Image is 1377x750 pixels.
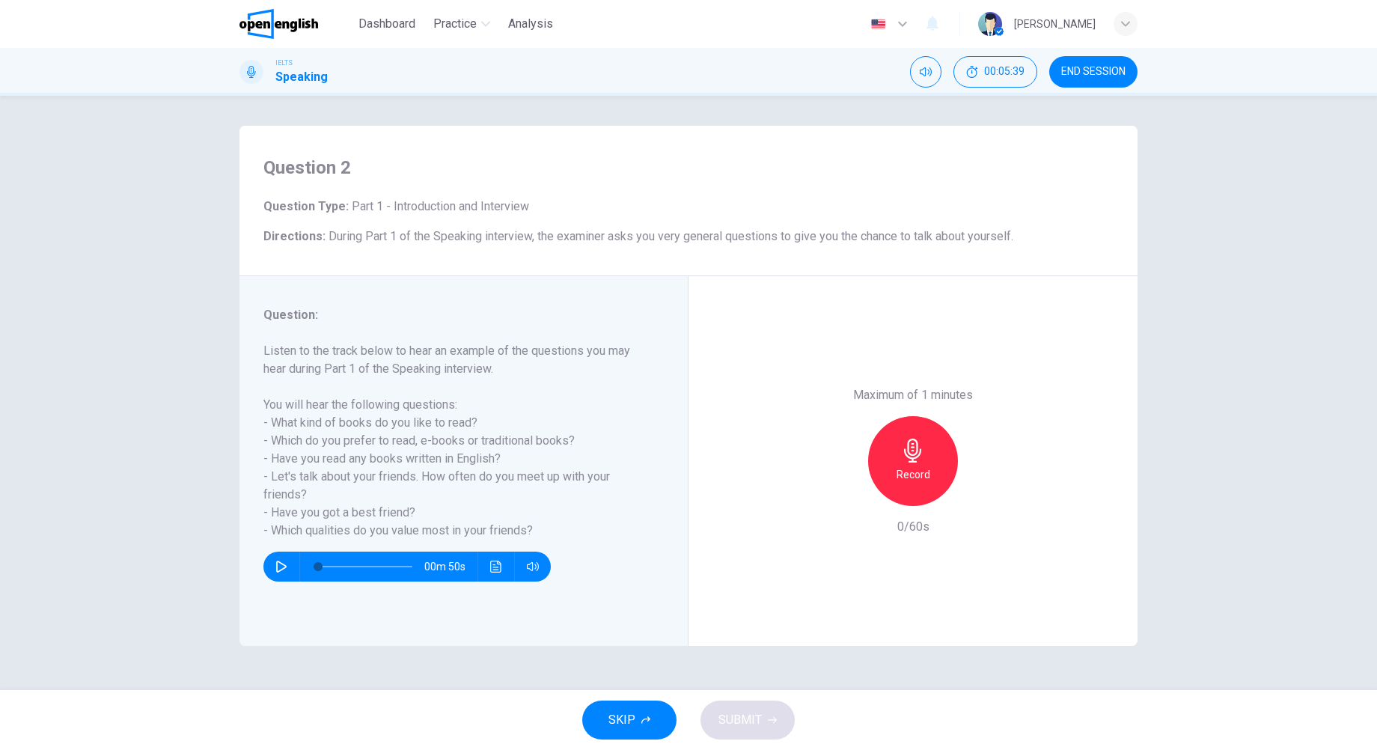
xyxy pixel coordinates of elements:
span: SKIP [608,710,635,731]
span: END SESSION [1061,66,1126,78]
button: Click to see the audio transcription [484,552,508,582]
span: During Part 1 of the Speaking interview, the examiner asks you very general questions to give you... [329,229,1013,243]
img: Profile picture [978,12,1002,36]
h6: Maximum of 1 minutes [853,386,973,404]
h4: Question 2 [263,156,1114,180]
button: Record [868,416,958,506]
div: [PERSON_NAME] [1014,15,1096,33]
button: Analysis [502,10,559,37]
img: en [869,19,888,30]
button: 00:05:39 [953,56,1037,88]
a: OpenEnglish logo [239,9,352,39]
h6: Record [897,466,930,484]
button: Dashboard [352,10,421,37]
button: END SESSION [1049,56,1138,88]
span: 00m 50s [424,552,477,582]
h6: Question : [263,306,646,324]
span: 00:05:39 [984,66,1025,78]
span: IELTS [275,58,293,68]
span: Dashboard [358,15,415,33]
span: Analysis [508,15,553,33]
h6: Directions : [263,228,1114,246]
div: Mute [910,56,941,88]
img: OpenEnglish logo [239,9,318,39]
button: SKIP [582,701,677,740]
span: Part 1 - Introduction and Interview [349,199,529,213]
h6: Question Type : [263,198,1114,216]
h6: Listen to the track below to hear an example of the questions you may hear during Part 1 of the S... [263,342,646,540]
h6: 0/60s [897,518,929,536]
h1: Speaking [275,68,328,86]
button: Practice [427,10,496,37]
div: Hide [953,56,1037,88]
span: Practice [433,15,477,33]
